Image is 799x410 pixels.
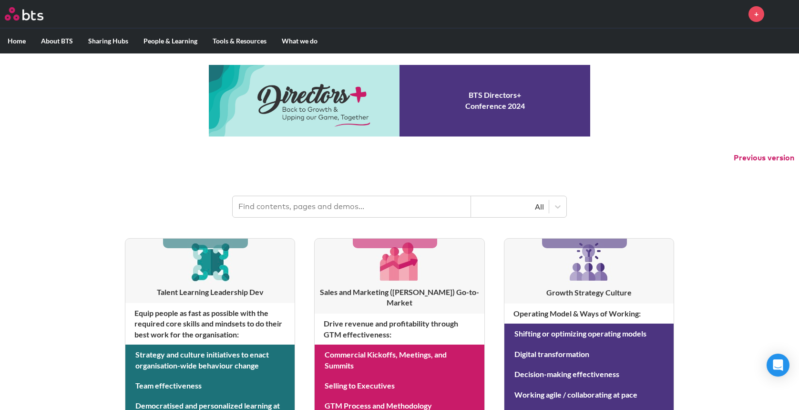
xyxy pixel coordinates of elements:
[5,7,61,21] a: Go home
[209,65,590,137] a: Conference 2024
[125,303,295,345] h4: Equip people as fast as possible with the required core skills and mindsets to do their best work...
[205,29,274,53] label: Tools & Resources
[136,29,205,53] label: People & Learning
[315,287,484,308] h3: Sales and Marketing ([PERSON_NAME]) Go-to-Market
[504,304,674,324] h4: Operating Model & Ways of Working :
[33,29,81,53] label: About BTS
[315,314,484,345] h4: Drive revenue and profitability through GTM effectiveness :
[377,239,422,284] img: [object Object]
[748,6,764,22] a: +
[566,239,612,284] img: [object Object]
[274,29,325,53] label: What we do
[81,29,136,53] label: Sharing Hubs
[734,153,794,163] button: Previous version
[476,201,544,212] div: All
[767,354,789,377] div: Open Intercom Messenger
[233,196,471,217] input: Find contents, pages and demos...
[125,287,295,297] h3: Talent Learning Leadership Dev
[504,287,674,298] h3: Growth Strategy Culture
[771,2,794,25] img: Vanessa Lin
[187,239,233,284] img: [object Object]
[5,7,43,21] img: BTS Logo
[771,2,794,25] a: Profile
